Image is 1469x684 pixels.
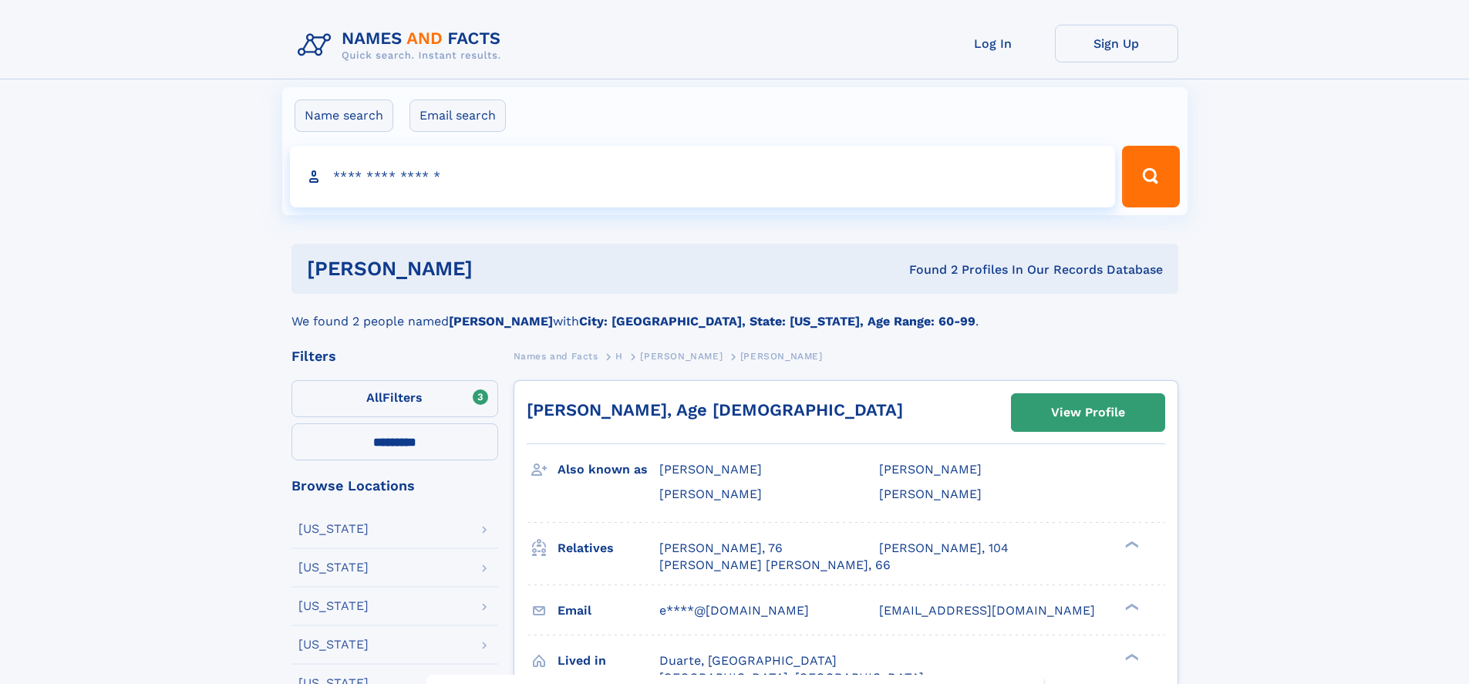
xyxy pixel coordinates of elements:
[615,351,623,362] span: H
[579,314,975,329] b: City: [GEOGRAPHIC_DATA], State: [US_STATE], Age Range: 60-99
[615,346,623,366] a: H
[291,25,514,66] img: Logo Names and Facts
[640,346,723,366] a: [PERSON_NAME]
[879,462,982,477] span: [PERSON_NAME]
[691,261,1163,278] div: Found 2 Profiles In Our Records Database
[659,557,891,574] a: [PERSON_NAME] [PERSON_NAME], 66
[659,487,762,501] span: [PERSON_NAME]
[409,99,506,132] label: Email search
[558,535,659,561] h3: Relatives
[298,639,369,651] div: [US_STATE]
[1121,652,1140,662] div: ❯
[307,259,691,278] h1: [PERSON_NAME]
[527,400,903,419] a: [PERSON_NAME], Age [DEMOGRAPHIC_DATA]
[298,561,369,574] div: [US_STATE]
[291,380,498,417] label: Filters
[1051,395,1125,430] div: View Profile
[291,479,498,493] div: Browse Locations
[290,146,1116,207] input: search input
[558,457,659,483] h3: Also known as
[640,351,723,362] span: [PERSON_NAME]
[932,25,1055,62] a: Log In
[1055,25,1178,62] a: Sign Up
[659,653,837,668] span: Duarte, [GEOGRAPHIC_DATA]
[514,346,598,366] a: Names and Facts
[1012,394,1164,431] a: View Profile
[366,390,382,405] span: All
[558,598,659,624] h3: Email
[291,294,1178,331] div: We found 2 people named with .
[298,600,369,612] div: [US_STATE]
[449,314,553,329] b: [PERSON_NAME]
[295,99,393,132] label: Name search
[879,487,982,501] span: [PERSON_NAME]
[298,523,369,535] div: [US_STATE]
[291,349,498,363] div: Filters
[879,540,1009,557] a: [PERSON_NAME], 104
[558,648,659,674] h3: Lived in
[659,540,783,557] a: [PERSON_NAME], 76
[879,603,1095,618] span: [EMAIL_ADDRESS][DOMAIN_NAME]
[1121,539,1140,549] div: ❯
[1122,146,1179,207] button: Search Button
[740,351,823,362] span: [PERSON_NAME]
[1121,601,1140,612] div: ❯
[659,462,762,477] span: [PERSON_NAME]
